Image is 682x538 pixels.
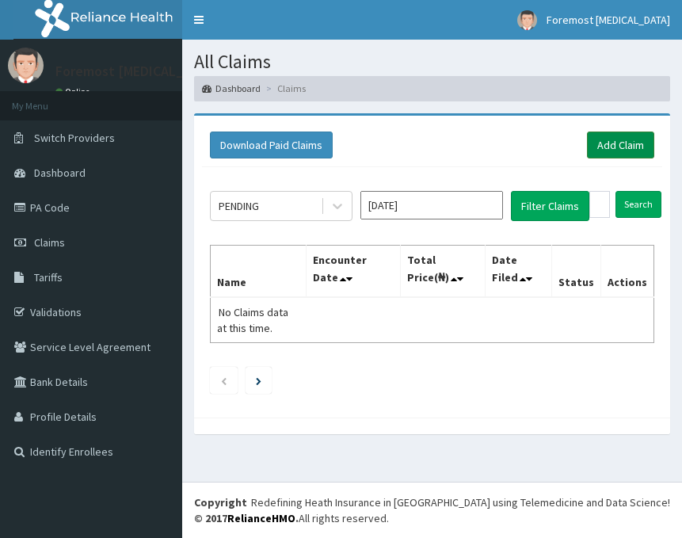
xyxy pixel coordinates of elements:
a: Previous page [220,373,227,387]
input: Select Month and Year [360,191,503,219]
div: PENDING [219,198,259,214]
strong: Copyright © 2017 . [194,495,299,525]
span: Claims [34,235,65,250]
th: Status [551,245,600,297]
span: Switch Providers [34,131,115,145]
button: Download Paid Claims [210,132,333,158]
th: Date Filed [485,245,551,297]
span: Tariffs [34,270,63,284]
span: Foremost [MEDICAL_DATA] [547,13,670,27]
th: Name [211,245,307,297]
a: RelianceHMO [227,511,295,525]
div: Redefining Heath Insurance in [GEOGRAPHIC_DATA] using Telemedicine and Data Science! [251,494,670,510]
li: Claims [262,82,306,95]
h1: All Claims [194,52,670,72]
button: Filter Claims [511,191,589,221]
th: Encounter Date [306,245,400,297]
a: Dashboard [202,82,261,95]
input: Search [615,191,661,218]
a: Next page [256,373,261,387]
p: Foremost [MEDICAL_DATA] [55,64,222,78]
input: Search by HMO ID [589,191,610,218]
span: No Claims data at this time. [217,305,288,335]
th: Total Price(₦) [401,245,485,297]
img: User Image [8,48,44,83]
a: Add Claim [587,132,654,158]
span: Dashboard [34,166,86,180]
a: Online [55,86,93,97]
th: Actions [600,245,653,297]
img: User Image [517,10,537,30]
footer: All rights reserved. [182,482,682,538]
